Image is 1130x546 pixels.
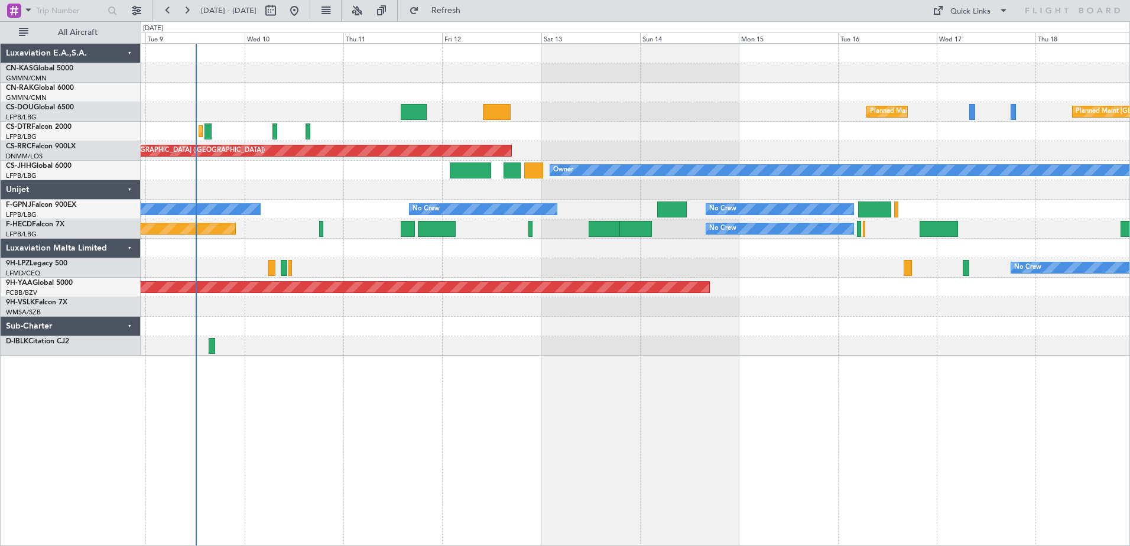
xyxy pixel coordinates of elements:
span: 9H-VSLK [6,299,35,306]
a: CS-JHHGlobal 6000 [6,162,72,170]
span: CS-DTR [6,123,31,131]
a: 9H-VSLKFalcon 7X [6,299,67,306]
div: Thu 11 [343,32,442,43]
span: 9H-LPZ [6,260,30,267]
div: Mon 15 [739,32,837,43]
a: D-IBLKCitation CJ2 [6,338,69,345]
div: Planned Maint Mugla ([GEOGRAPHIC_DATA]) [202,122,339,140]
div: No Crew [413,200,440,218]
div: Owner [553,161,573,179]
span: [DATE] - [DATE] [201,5,256,16]
a: LFMD/CEQ [6,269,40,278]
span: Refresh [421,6,471,15]
div: No Crew [1014,259,1041,277]
div: [DATE] [143,24,163,34]
a: DNMM/LOS [6,152,43,161]
a: F-GPNJFalcon 900EX [6,201,76,209]
a: LFPB/LBG [6,230,37,239]
div: No Crew [709,200,736,218]
button: Quick Links [927,1,1014,20]
a: F-HECDFalcon 7X [6,221,64,228]
div: Wed 10 [245,32,343,43]
a: 9H-LPZLegacy 500 [6,260,67,267]
span: CN-KAS [6,65,33,72]
span: F-HECD [6,221,32,228]
a: LFPB/LBG [6,210,37,219]
a: CS-DOUGlobal 6500 [6,104,74,111]
div: Tue 16 [838,32,937,43]
a: CS-RRCFalcon 900LX [6,143,76,150]
span: CS-JHH [6,162,31,170]
a: CN-RAKGlobal 6000 [6,84,74,92]
a: WMSA/SZB [6,308,41,317]
div: Sun 14 [640,32,739,43]
a: CN-KASGlobal 5000 [6,65,73,72]
button: Refresh [404,1,475,20]
a: LFPB/LBG [6,132,37,141]
span: CS-RRC [6,143,31,150]
a: LFPB/LBG [6,171,37,180]
a: CS-DTRFalcon 2000 [6,123,72,131]
span: F-GPNJ [6,201,31,209]
input: Trip Number [36,2,104,19]
a: GMMN/CMN [6,93,47,102]
span: All Aircraft [31,28,125,37]
div: Quick Links [950,6,991,18]
a: GMMN/CMN [6,74,47,83]
span: CS-DOU [6,104,34,111]
div: Planned Maint [GEOGRAPHIC_DATA] ([GEOGRAPHIC_DATA]) [79,142,265,160]
div: Fri 12 [442,32,541,43]
span: CN-RAK [6,84,34,92]
div: No Crew [709,220,736,238]
a: LFPB/LBG [6,113,37,122]
button: All Aircraft [13,23,128,42]
div: Sat 13 [541,32,640,43]
a: 9H-YAAGlobal 5000 [6,279,73,287]
a: FCBB/BZV [6,288,37,297]
div: Planned Maint [GEOGRAPHIC_DATA] ([GEOGRAPHIC_DATA]) [870,103,1056,121]
span: 9H-YAA [6,279,33,287]
div: Tue 9 [145,32,244,43]
div: Wed 17 [937,32,1035,43]
span: D-IBLK [6,338,28,345]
